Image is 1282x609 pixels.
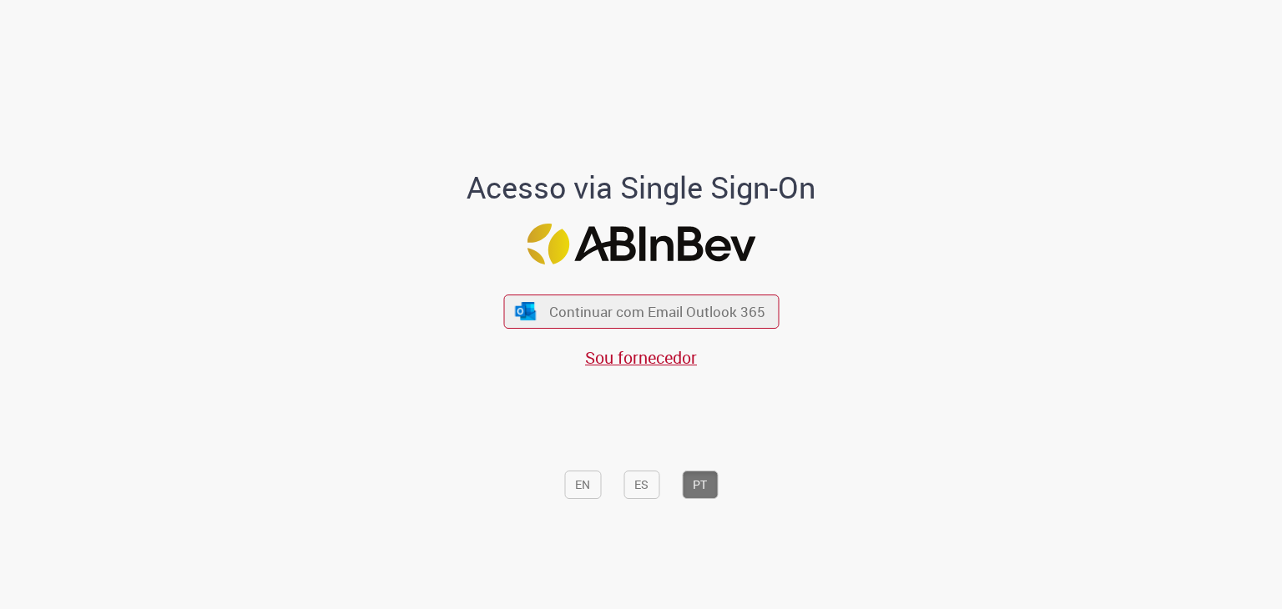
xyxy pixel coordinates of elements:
[564,471,601,499] button: EN
[503,294,779,329] button: ícone Azure/Microsoft 360 Continuar com Email Outlook 365
[410,171,873,204] h1: Acesso via Single Sign-On
[623,471,659,499] button: ES
[514,303,538,320] img: ícone Azure/Microsoft 360
[585,346,697,369] a: Sou fornecedor
[682,471,718,499] button: PT
[527,224,755,264] img: Logo ABInBev
[549,302,765,321] span: Continuar com Email Outlook 365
